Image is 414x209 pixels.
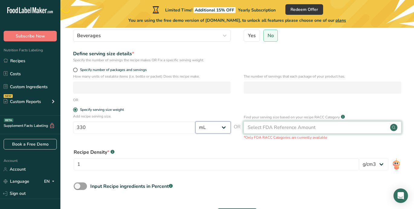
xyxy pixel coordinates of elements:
[335,18,346,23] span: plans
[73,114,231,119] p: Add recipe serving size.
[234,123,241,140] span: OR
[77,32,101,39] span: Beverages
[285,4,323,15] button: Redeem Offer
[244,135,401,140] p: *Only FDA RACC Categories are currently available
[128,17,346,24] span: You are using the free demo version of [DOMAIN_NAME], to unlock all features please choose one of...
[73,121,195,133] input: Type your serving size here
[244,114,340,120] p: Find your serving size based on your recipe RACC Category
[73,97,78,103] div: OR
[73,30,231,42] button: Beverages
[268,33,274,39] span: No
[80,108,124,112] div: Specify serving size weight
[4,139,57,150] a: Book a Free Demo
[74,158,359,170] input: Type your density here
[78,68,147,72] span: Specify number of packages and servings
[44,178,57,185] div: EN
[238,7,276,13] span: Yearly Subscription
[4,176,29,187] a: Language
[393,188,408,203] div: Open Intercom Messenger
[248,33,256,39] span: Yes
[151,6,276,13] div: Limited Time!
[290,6,318,13] span: Redeem Offer
[73,74,231,79] p: How many units of sealable items (i.e. bottle or packet) Does this recipe make.
[4,118,13,122] div: BETA
[244,74,401,79] p: The number of servings that each package of your product has.
[16,33,45,39] span: Subscribe Now
[90,183,173,190] div: Input Recipe ingredients in Percent
[194,7,236,13] span: Additional 15% OFF
[74,149,359,156] div: Recipe Density
[73,57,231,63] div: Specify the number of servings the recipe makes OR Fix a specific serving weight
[4,94,13,98] div: NEW
[392,158,401,172] img: ai-bot.1dcbe71.gif
[248,124,316,131] div: Select FDA Reference Amount
[73,50,231,57] div: Define serving size details
[4,31,57,41] button: Subscribe Now
[4,98,41,105] div: Custom Reports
